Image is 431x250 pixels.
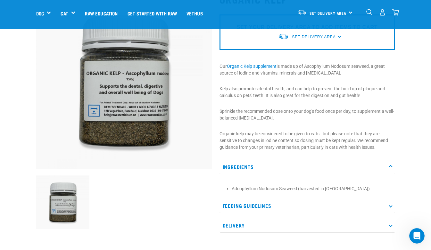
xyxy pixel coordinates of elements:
[220,130,395,151] p: Organic kelp may be considered to be given to cats - but please note that they are sensitive to c...
[80,0,122,26] a: Raw Education
[36,10,44,17] a: Dog
[232,185,392,192] li: Adcophyllum Nodosum Seaweed (harvested in [GEOGRAPHIC_DATA])
[392,9,399,16] img: home-icon@2x.png
[292,35,336,39] span: Set Delivery Area
[310,12,347,14] span: Set Delivery Area
[182,0,208,26] a: Vethub
[220,218,395,233] p: Delivery
[409,228,425,244] iframe: Intercom live chat
[123,0,182,26] a: Get started with Raw
[220,199,395,213] p: Feeding Guidelines
[298,9,306,15] img: van-moving.png
[220,63,395,76] p: Our is made up of Ascophyllum Nodosum seaweed, a great source of iodine and vitamins, minerals an...
[278,33,289,40] img: van-moving.png
[220,85,395,99] p: Kelp also promotes dental health, and can help to prevent the build up of plaque and calculus on ...
[220,160,395,174] p: Ingredients
[379,9,386,16] img: user.png
[61,10,68,17] a: Cat
[227,64,277,69] a: Organic Kelp supplement
[366,9,372,15] img: home-icon-1@2x.png
[220,108,395,121] p: Sprinkle the recommended dose onto your dog's food once per day, to supplement a well-balanced [M...
[36,175,90,229] img: 10870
